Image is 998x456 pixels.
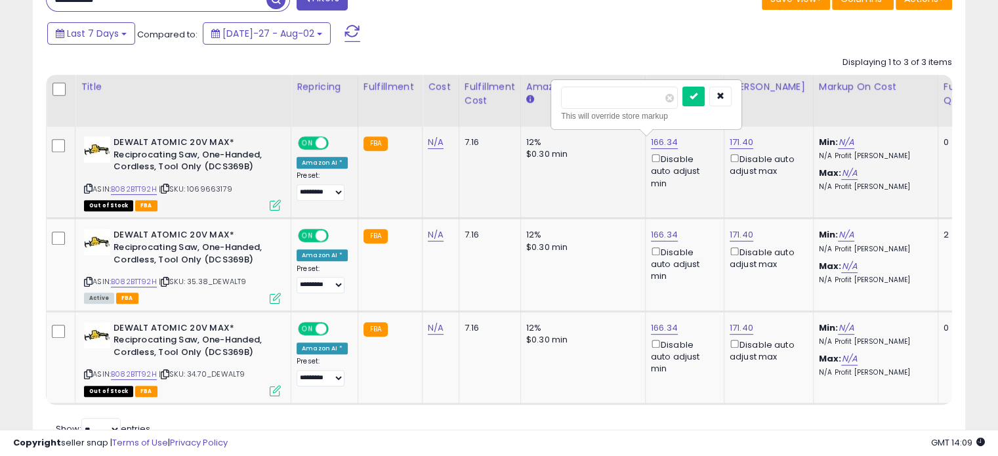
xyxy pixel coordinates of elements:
a: B082BTT92H [111,184,157,195]
div: 2 [944,229,984,241]
div: $0.30 min [526,148,635,160]
div: 7.16 [465,136,510,148]
div: 0 [944,136,984,148]
span: ON [299,323,316,334]
div: Cost [428,80,453,94]
a: 166.34 [651,321,678,335]
div: Disable auto adjust max [730,152,803,177]
div: Fulfillment Cost [465,80,515,108]
span: Last 7 Days [67,27,119,40]
a: N/A [838,321,854,335]
a: B082BTT92H [111,369,157,380]
span: | SKU: 34.70_DEWALT9 [159,369,245,379]
span: OFF [327,323,348,334]
span: All listings that are currently out of stock and unavailable for purchase on Amazon [84,200,133,211]
a: N/A [838,136,854,149]
b: Min: [819,321,839,334]
div: seller snap | | [13,437,228,449]
div: ASIN: [84,136,281,209]
span: Show: entries [56,423,150,435]
b: Min: [819,136,839,148]
strong: Copyright [13,436,61,449]
th: The percentage added to the cost of goods (COGS) that forms the calculator for Min & Max prices. [813,75,938,127]
small: FBA [364,136,388,151]
b: Max: [819,352,842,365]
a: N/A [428,228,444,241]
b: Min: [819,228,839,241]
div: ASIN: [84,322,281,395]
img: 41yb+LVRQNL._SL40_.jpg [84,229,110,255]
a: N/A [841,260,857,273]
div: Amazon AI * [297,249,348,261]
div: Disable auto adjust max [730,245,803,270]
div: ASIN: [84,229,281,302]
div: Amazon Fees [526,80,640,94]
span: 2025-08-10 14:09 GMT [931,436,985,449]
small: FBA [364,322,388,337]
div: Amazon AI * [297,157,348,169]
a: N/A [838,228,854,241]
a: 171.40 [730,321,753,335]
div: 12% [526,322,635,334]
div: $0.30 min [526,241,635,253]
div: Fulfillment [364,80,417,94]
div: Preset: [297,171,348,201]
img: 41yb+LVRQNL._SL40_.jpg [84,322,110,348]
div: [PERSON_NAME] [730,80,808,94]
div: Disable auto adjust min [651,337,714,375]
div: Preset: [297,357,348,386]
small: Amazon Fees. [526,94,534,106]
p: N/A Profit [PERSON_NAME] [819,245,928,254]
div: 12% [526,229,635,241]
b: Max: [819,260,842,272]
a: N/A [428,136,444,149]
b: DEWALT ATOMIC 20V MAX* Reciprocating Saw, One-Handed, Cordless, Tool Only (DCS369B) [114,322,273,362]
span: ON [299,138,316,149]
div: 7.16 [465,322,510,334]
small: FBA [364,229,388,243]
img: 41yb+LVRQNL._SL40_.jpg [84,136,110,163]
b: DEWALT ATOMIC 20V MAX* Reciprocating Saw, One-Handed, Cordless, Tool Only (DCS369B) [114,136,273,176]
div: Repricing [297,80,352,94]
a: 171.40 [730,136,753,149]
a: N/A [841,352,857,365]
div: Fulfillable Quantity [944,80,989,108]
div: This will override store markup [561,110,732,123]
div: Disable auto adjust min [651,245,714,283]
a: Privacy Policy [170,436,228,449]
p: N/A Profit [PERSON_NAME] [819,152,928,161]
a: B082BTT92H [111,276,157,287]
span: All listings that are currently out of stock and unavailable for purchase on Amazon [84,386,133,397]
div: Amazon AI * [297,342,348,354]
span: All listings currently available for purchase on Amazon [84,293,114,304]
p: N/A Profit [PERSON_NAME] [819,337,928,346]
div: 12% [526,136,635,148]
a: N/A [428,321,444,335]
span: OFF [327,138,348,149]
div: Markup on Cost [819,80,932,94]
a: 166.34 [651,136,678,149]
span: OFF [327,230,348,241]
button: Last 7 Days [47,22,135,45]
span: ON [299,230,316,241]
span: | SKU: 1069663179 [159,184,232,194]
div: Displaying 1 to 3 of 3 items [842,56,952,69]
span: | SKU: 35.38_DEWALT9 [159,276,246,287]
div: Disable auto adjust max [730,337,803,363]
b: Max: [819,167,842,179]
span: [DATE]-27 - Aug-02 [222,27,314,40]
a: 166.34 [651,228,678,241]
div: Title [81,80,285,94]
div: Preset: [297,264,348,294]
div: Disable auto adjust min [651,152,714,190]
div: 7.16 [465,229,510,241]
span: Compared to: [137,28,198,41]
div: $0.30 min [526,334,635,346]
p: N/A Profit [PERSON_NAME] [819,276,928,285]
button: [DATE]-27 - Aug-02 [203,22,331,45]
div: 0 [944,322,984,334]
a: N/A [841,167,857,180]
span: FBA [116,293,138,304]
a: Terms of Use [112,436,168,449]
p: N/A Profit [PERSON_NAME] [819,182,928,192]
